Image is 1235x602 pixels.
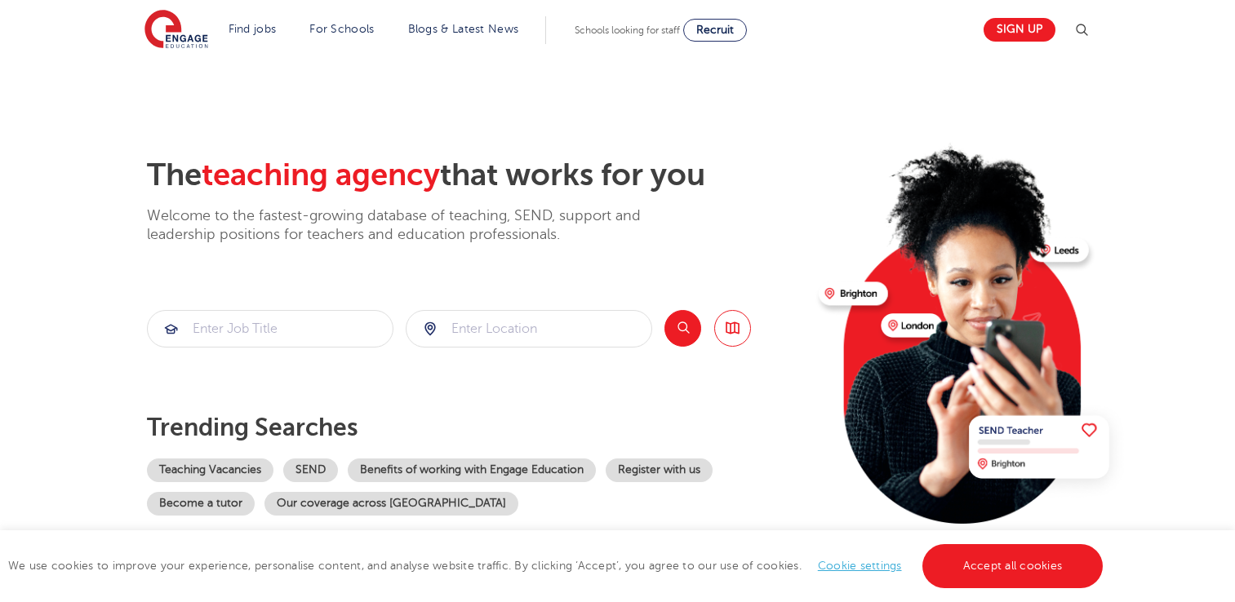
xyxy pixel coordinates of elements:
[283,458,338,482] a: SEND
[147,413,806,442] p: Trending searches
[818,560,902,572] a: Cookie settings
[922,544,1104,588] a: Accept all cookies
[148,311,393,347] input: Submit
[984,18,1055,42] a: Sign up
[683,19,747,42] a: Recruit
[406,311,651,347] input: Submit
[202,157,440,193] span: teaching agency
[147,157,806,194] h2: The that works for you
[147,458,273,482] a: Teaching Vacancies
[8,560,1107,572] span: We use cookies to improve your experience, personalise content, and analyse website traffic. By c...
[309,23,374,35] a: For Schools
[575,24,680,36] span: Schools looking for staff
[348,458,596,482] a: Benefits of working with Engage Education
[696,24,734,36] span: Recruit
[144,10,208,51] img: Engage Education
[606,458,713,482] a: Register with us
[664,310,701,347] button: Search
[147,206,686,245] p: Welcome to the fastest-growing database of teaching, SEND, support and leadership positions for t...
[264,492,518,516] a: Our coverage across [GEOGRAPHIC_DATA]
[147,310,393,347] div: Submit
[229,23,277,35] a: Find jobs
[406,310,652,347] div: Submit
[408,23,519,35] a: Blogs & Latest News
[147,492,255,516] a: Become a tutor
